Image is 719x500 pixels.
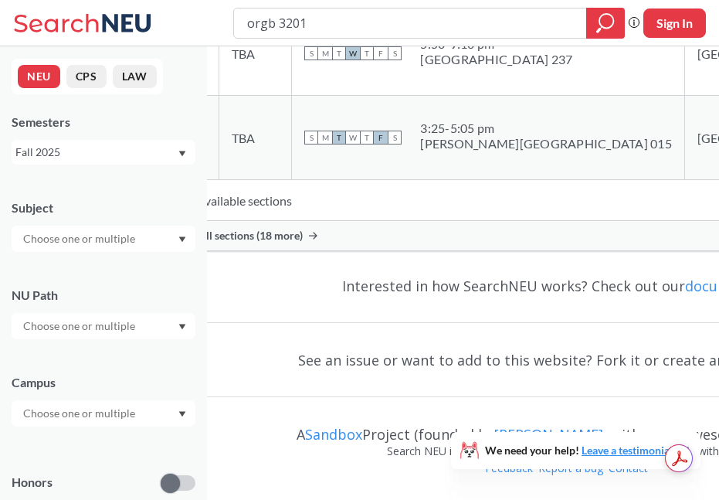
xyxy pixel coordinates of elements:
span: We need your help! [485,445,673,456]
span: M [318,131,332,145]
span: F [374,46,388,60]
input: Choose one or multiple [15,404,145,423]
div: Fall 2025 [15,144,177,161]
span: W [346,131,360,145]
input: Choose one or multiple [15,230,145,248]
span: S [304,46,318,60]
div: 3:25 - 5:05 pm [420,121,672,136]
svg: Dropdown arrow [178,151,186,157]
span: M [318,46,332,60]
span: T [360,131,374,145]
div: Semesters [12,114,195,131]
div: Campus [12,374,195,391]
div: Dropdown arrow [12,400,195,427]
div: Fall 2025Dropdown arrow [12,140,195,165]
p: Honors [12,474,53,491]
button: LAW [113,65,157,88]
span: S [388,131,402,145]
button: CPS [66,65,107,88]
div: Dropdown arrow [12,226,195,252]
div: Subject [12,199,195,216]
div: NU Path [12,287,195,304]
svg: Dropdown arrow [178,324,186,330]
input: Class, professor, course number, "phrase" [246,10,575,36]
svg: magnifying glass [596,12,615,34]
a: Sandbox [305,425,362,444]
svg: Dropdown arrow [178,236,186,243]
button: NEU [18,65,60,88]
span: T [332,46,346,60]
td: TBA [219,96,292,180]
span: S [304,131,318,145]
a: Leave a testimonial [582,444,673,457]
div: [PERSON_NAME][GEOGRAPHIC_DATA] 015 [420,136,672,151]
span: T [332,131,346,145]
div: Dropdown arrow [12,313,195,339]
div: [GEOGRAPHIC_DATA] 237 [420,52,572,67]
a: [PERSON_NAME] [494,425,603,444]
span: F [374,131,388,145]
button: Sign In [643,9,706,38]
td: TBA [219,12,292,96]
input: Choose one or multiple [15,317,145,335]
span: T [360,46,374,60]
div: magnifying glass [586,8,625,39]
span: S [388,46,402,60]
svg: Dropdown arrow [178,411,186,417]
span: Show all sections (18 more) [171,229,303,243]
span: W [346,46,360,60]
